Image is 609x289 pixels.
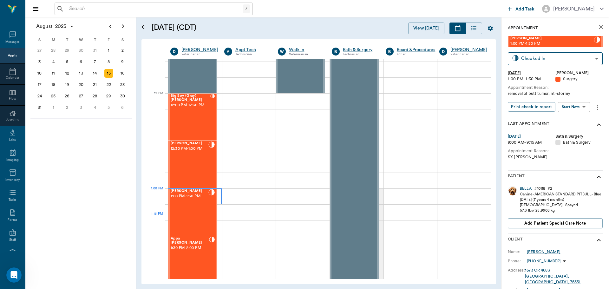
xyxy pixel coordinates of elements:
[35,22,54,31] span: August
[118,69,127,78] div: Saturday, August 16, 2025
[289,52,322,57] div: Veterinarian
[408,23,444,34] button: View [DATE]
[343,47,376,53] a: Bath & Surgery
[90,46,99,55] div: Thursday, July 31, 2025
[147,90,163,106] div: 12 PM
[508,102,555,112] button: Print check-in report
[90,80,99,89] div: Thursday, August 21, 2025
[49,57,58,66] div: Monday, August 4, 2025
[555,76,603,82] div: Surgery
[104,69,113,78] div: Today, Friday, August 15, 2025
[49,103,58,112] div: Monday, September 1, 2025
[90,57,99,66] div: Thursday, August 7, 2025
[33,20,77,33] button: August2025
[77,69,86,78] div: Wednesday, August 13, 2025
[343,52,376,57] div: Technician
[49,80,58,89] div: Monday, August 18, 2025
[332,48,340,56] div: B
[508,173,525,181] p: Patient
[74,35,88,45] div: W
[171,146,208,152] span: 12:30 PM - 1:00 PM
[77,92,86,101] div: Wednesday, August 27, 2025
[562,103,580,111] div: Start Note
[35,46,44,55] div: Sunday, July 27, 2025
[508,121,549,128] p: Last Appointment
[168,46,217,93] div: BOOKED, 11:30 AM - 12:00 PM
[49,92,58,101] div: Monday, August 25, 2025
[139,15,147,39] button: Open calendar
[90,92,99,101] div: Thursday, August 28, 2025
[168,188,217,236] div: CHECKED_IN, 1:00 PM - 1:30 PM
[508,25,538,31] p: Appointment
[168,93,217,141] div: CHECKED_IN, 12:00 PM - 12:30 PM
[35,69,44,78] div: Sunday, August 10, 2025
[171,237,209,245] span: Appa [PERSON_NAME]
[508,148,603,154] div: Appointment Reason:
[88,35,102,45] div: T
[595,121,603,128] svg: show more
[508,249,527,255] div: Name:
[510,41,594,47] span: 1:00 PM - 1:30 PM
[508,85,603,91] div: Appointment Reason:
[525,268,580,284] a: 1673 CR 4683[GEOGRAPHIC_DATA], [GEOGRAPHIC_DATA], 75551
[521,55,593,62] div: Checked In
[60,35,74,45] div: T
[537,3,609,15] button: [PERSON_NAME]
[9,138,16,142] div: Labs
[397,47,435,53] a: Board &Procedures
[243,4,250,13] div: /
[224,48,232,56] div: A
[534,186,552,191] div: # 10118_P2
[5,178,20,182] div: Inventory
[553,5,595,13] div: [PERSON_NAME]
[5,40,20,44] div: Messages
[104,80,113,89] div: Friday, August 22, 2025
[118,80,127,89] div: Saturday, August 23, 2025
[520,202,601,208] div: [DEMOGRAPHIC_DATA] - Spayed
[171,94,210,102] span: Big Boy (Gray) [PERSON_NAME]
[593,102,603,113] button: more
[520,186,532,191] div: BELLA
[168,236,217,284] div: CHECKED_IN, 1:30 PM - 2:00 PM
[181,47,218,53] a: [PERSON_NAME]
[527,259,560,264] p: [PHONE_NUMBER]
[520,192,601,197] div: Canine - AMERICAN STANDARD PITBULL - Blue
[524,220,586,227] span: Add patient Special Care Note
[508,267,525,273] div: Address:
[47,35,61,45] div: M
[555,70,603,76] div: [PERSON_NAME]
[439,48,447,56] div: D
[555,140,603,146] div: Bath & Surgery
[510,36,594,41] span: [PERSON_NAME]
[595,236,603,244] svg: show more
[508,140,555,146] div: 9:00 AM - 9:15 AM
[90,69,99,78] div: Thursday, August 14, 2025
[115,35,129,45] div: S
[35,80,44,89] div: Sunday, August 17, 2025
[77,46,86,55] div: Wednesday, July 30, 2025
[450,47,487,53] a: [PERSON_NAME]
[235,47,269,53] div: Appt Tech
[8,218,17,222] div: Forms
[63,80,72,89] div: Tuesday, August 19, 2025
[104,57,113,66] div: Friday, August 8, 2025
[289,47,322,53] div: Walk In
[33,35,47,45] div: S
[118,103,127,112] div: Saturday, September 6, 2025
[77,57,86,66] div: Wednesday, August 6, 2025
[508,76,555,82] div: 1:00 PM - 1:30 PM
[63,103,72,112] div: Tuesday, September 2, 2025
[49,69,58,78] div: Monday, August 11, 2025
[595,21,607,33] button: close
[118,57,127,66] div: Saturday, August 9, 2025
[520,197,601,202] div: [DATE] (7 years 4 months)
[118,92,127,101] div: Saturday, August 30, 2025
[171,141,208,146] span: [PERSON_NAME]
[555,134,603,140] div: Bath & Surgery
[235,52,269,57] div: Technician
[104,46,113,55] div: Friday, August 1, 2025
[508,154,603,160] div: SX [PERSON_NAME]
[397,52,435,57] div: Other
